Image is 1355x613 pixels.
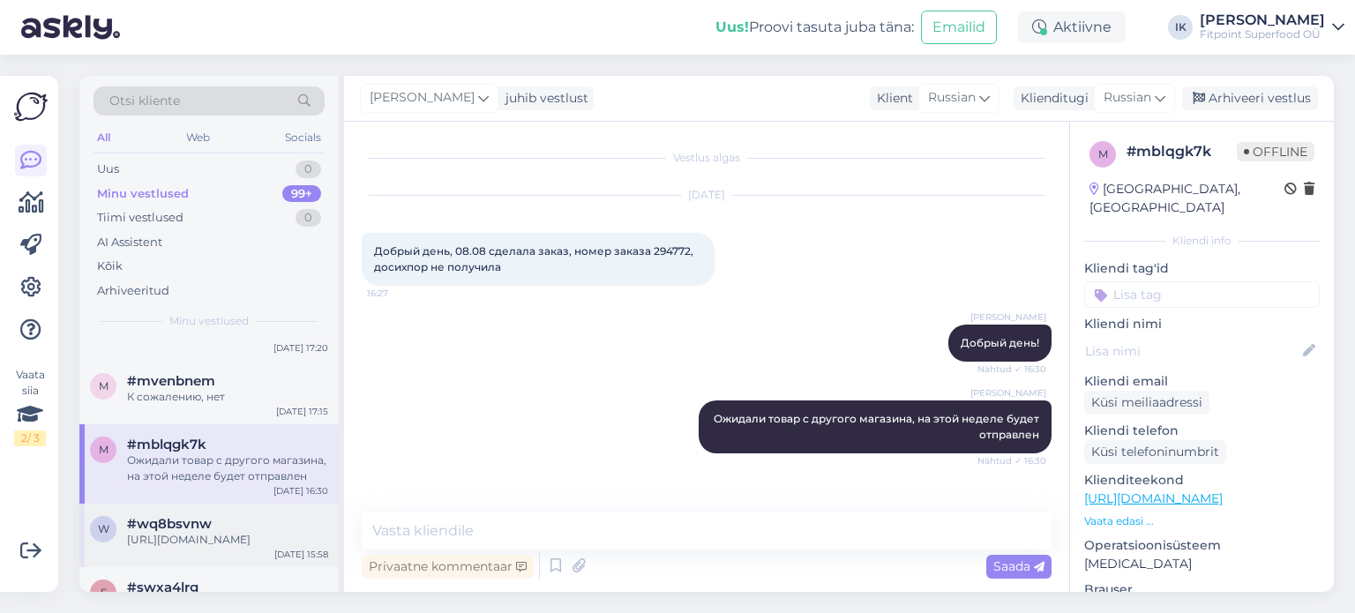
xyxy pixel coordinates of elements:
[99,443,109,456] span: m
[1084,372,1320,391] p: Kliendi email
[127,389,328,405] div: К сожалению, нет
[273,341,328,355] div: [DATE] 17:20
[1084,536,1320,555] p: Operatsioonisüsteem
[977,363,1046,376] span: Nähtud ✓ 16:30
[296,209,321,227] div: 0
[1182,86,1318,110] div: Arhiveeri vestlus
[97,282,169,300] div: Arhiveeritud
[367,287,433,300] span: 16:27
[1084,490,1223,506] a: [URL][DOMAIN_NAME]
[1084,422,1320,440] p: Kliendi telefon
[127,452,328,484] div: Ожидали товар с другого магазина, на этой неделе будет отправлен
[1085,341,1299,361] input: Lisa nimi
[1084,580,1320,599] p: Brauser
[1089,180,1284,217] div: [GEOGRAPHIC_DATA], [GEOGRAPHIC_DATA]
[1084,471,1320,490] p: Klienditeekond
[993,558,1044,574] span: Saada
[14,430,46,446] div: 2 / 3
[101,586,107,599] span: s
[1200,13,1344,41] a: [PERSON_NAME]Fitpoint Superfood OÜ
[183,126,213,149] div: Web
[715,19,749,35] b: Uus!
[127,579,198,595] span: #swxa4lrg
[97,258,123,275] div: Kõik
[14,367,46,446] div: Vaata siia
[127,532,328,548] div: [URL][DOMAIN_NAME]
[97,209,183,227] div: Tiimi vestlused
[921,11,997,44] button: Emailid
[1084,315,1320,333] p: Kliendi nimi
[276,405,328,418] div: [DATE] 17:15
[97,161,119,178] div: Uus
[1200,27,1325,41] div: Fitpoint Superfood OÜ
[374,244,696,273] span: Добрый день, 08.08 сделала заказ, номер заказа 294772, досихпор не получила
[281,126,325,149] div: Socials
[99,379,109,392] span: m
[1084,233,1320,249] div: Kliendi info
[1104,88,1151,108] span: Russian
[370,88,475,108] span: [PERSON_NAME]
[970,386,1046,400] span: [PERSON_NAME]
[715,17,914,38] div: Proovi tasuta juba täna:
[169,313,249,329] span: Minu vestlused
[714,412,1042,441] span: Ожидали товар с другого магазина, на этой неделе будет отправлен
[362,150,1052,166] div: Vestlus algas
[97,234,162,251] div: AI Assistent
[498,89,588,108] div: juhib vestlust
[14,90,48,123] img: Askly Logo
[970,310,1046,324] span: [PERSON_NAME]
[870,89,913,108] div: Klient
[1084,281,1320,308] input: Lisa tag
[362,187,1052,203] div: [DATE]
[977,454,1046,467] span: Nähtud ✓ 16:30
[928,88,976,108] span: Russian
[273,484,328,497] div: [DATE] 16:30
[109,92,180,110] span: Otsi kliente
[1098,147,1108,161] span: m
[97,185,189,203] div: Minu vestlused
[1127,141,1237,162] div: # mblqgk7k
[127,516,212,532] span: #wq8bsvnw
[1200,13,1325,27] div: [PERSON_NAME]
[1084,555,1320,573] p: [MEDICAL_DATA]
[1014,89,1089,108] div: Klienditugi
[1084,259,1320,278] p: Kliendi tag'id
[1237,142,1314,161] span: Offline
[1168,15,1193,40] div: IK
[1084,391,1209,415] div: Küsi meiliaadressi
[127,373,215,389] span: #mvenbnem
[362,555,534,579] div: Privaatne kommentaar
[1018,11,1126,43] div: Aktiivne
[274,548,328,561] div: [DATE] 15:58
[98,522,109,535] span: w
[282,185,321,203] div: 99+
[1084,440,1226,464] div: Küsi telefoninumbrit
[127,437,206,452] span: #mblqgk7k
[1084,513,1320,529] p: Vaata edasi ...
[94,126,114,149] div: All
[296,161,321,178] div: 0
[961,336,1039,349] span: Добрый день!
